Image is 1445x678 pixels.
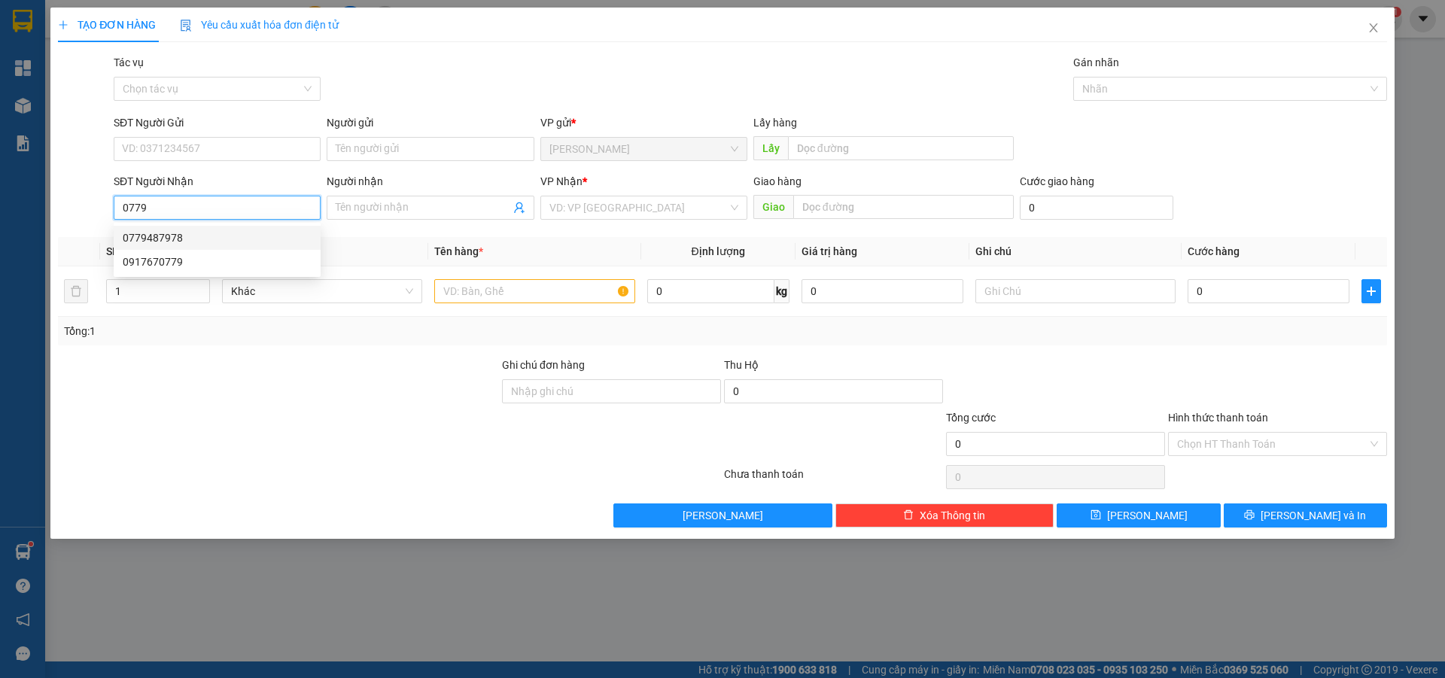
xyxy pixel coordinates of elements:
span: close [1367,22,1380,34]
span: Thu Hộ [724,359,759,371]
span: Cước hàng [1188,245,1240,257]
span: [PERSON_NAME] và In [1261,507,1366,524]
button: deleteXóa Thông tin [835,503,1054,528]
span: Xóa Thông tin [920,507,985,524]
button: delete [64,279,88,303]
input: Cước giao hàng [1020,196,1173,220]
div: Người nhận [327,173,534,190]
span: SL [106,245,118,257]
button: plus [1361,279,1381,303]
div: 0917670779 [114,250,321,274]
input: VD: Bàn, Ghế [434,279,634,303]
span: kg [774,279,789,303]
span: Giá trị hàng [802,245,857,257]
div: 0779487978 [114,226,321,250]
span: Lấy hàng [753,117,797,129]
th: Ghi chú [969,237,1182,266]
label: Tác vụ [114,56,144,68]
span: Yêu cầu xuất hóa đơn điện tử [180,19,339,31]
span: printer [1244,509,1255,521]
span: [PERSON_NAME] [683,507,763,524]
label: Ghi chú đơn hàng [502,359,585,371]
div: Người gửi [327,114,534,131]
span: Khác [231,280,413,303]
div: Chưa thanh toán [722,466,945,492]
span: Giao hàng [753,175,802,187]
span: save [1091,509,1101,521]
label: Gán nhãn [1073,56,1119,68]
span: Lấy [753,136,788,160]
span: VP Nhận [540,175,583,187]
button: printer[PERSON_NAME] và In [1224,503,1387,528]
div: SĐT Người Nhận [114,173,321,190]
label: Hình thức thanh toán [1168,412,1268,424]
input: 0 [802,279,963,303]
img: icon [180,20,192,32]
div: 0917670779 [123,254,312,270]
span: Giao [753,195,793,219]
span: plus [58,20,68,30]
input: Ghi chú đơn hàng [502,379,721,403]
span: plus [1362,285,1380,297]
button: [PERSON_NAME] [613,503,832,528]
span: delete [903,509,914,521]
span: [PERSON_NAME] [1107,507,1188,524]
button: save[PERSON_NAME] [1057,503,1220,528]
span: Tên hàng [434,245,483,257]
span: Tổng cước [946,412,996,424]
input: Ghi Chú [975,279,1176,303]
input: Dọc đường [788,136,1014,160]
div: VP gửi [540,114,747,131]
span: user-add [513,202,525,214]
span: TẠO ĐƠN HÀNG [58,19,156,31]
label: Cước giao hàng [1020,175,1094,187]
input: Dọc đường [793,195,1014,219]
span: Định lượng [692,245,745,257]
div: SĐT Người Gửi [114,114,321,131]
div: Tổng: 1 [64,323,558,339]
button: Close [1352,8,1395,50]
div: 0779487978 [123,230,312,246]
span: Gia Nghĩa [549,138,738,160]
